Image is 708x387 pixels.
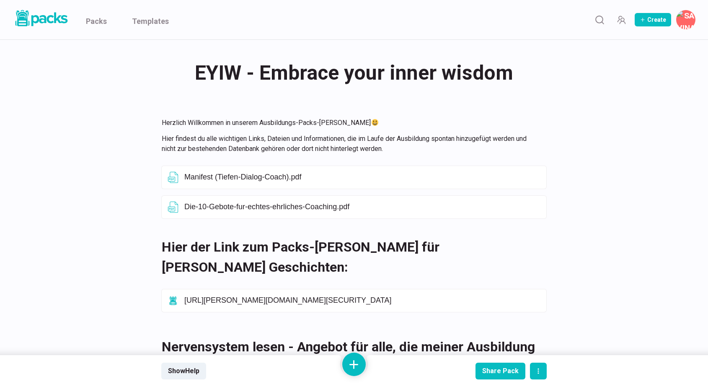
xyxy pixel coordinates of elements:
button: Create Pack [635,13,671,26]
h2: Hier der Link zum Packs-[PERSON_NAME] für [PERSON_NAME] Geschichten: [162,237,536,277]
p: Manifest (Tiefen-Dialog-Coach).pdf [184,173,541,182]
p: [URL][PERSON_NAME][DOMAIN_NAME][SECURITY_DATA] [184,296,541,305]
div: Share Pack [482,367,519,375]
h2: Nervensystem lesen - Angebot für alle, die meiner Ausbildung sind: 390.- statt 590.- [162,337,536,377]
img: 😃 [372,119,378,126]
button: Share Pack [475,363,525,379]
button: Search [591,11,608,28]
button: ShowHelp [161,363,206,379]
a: Packs logo [13,8,69,31]
button: Manage Team Invites [613,11,630,28]
p: Hier findest du alle wichtigen Links, Dateien und Informationen, die im Laufe der Ausbildung spon... [162,134,536,154]
p: Die-10-Gebote-fur-echtes-ehrliches-Coaching.pdf [184,203,541,212]
button: Savina Tilmann [676,10,695,29]
span: EYIW - Embrace your inner wisdom [195,57,513,89]
img: Packs logo [13,8,69,28]
img: link icon [167,294,179,307]
p: Herzlich Willkommen in unserem Ausbildungs-Packs-[PERSON_NAME] [162,118,536,128]
button: actions [530,363,547,379]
